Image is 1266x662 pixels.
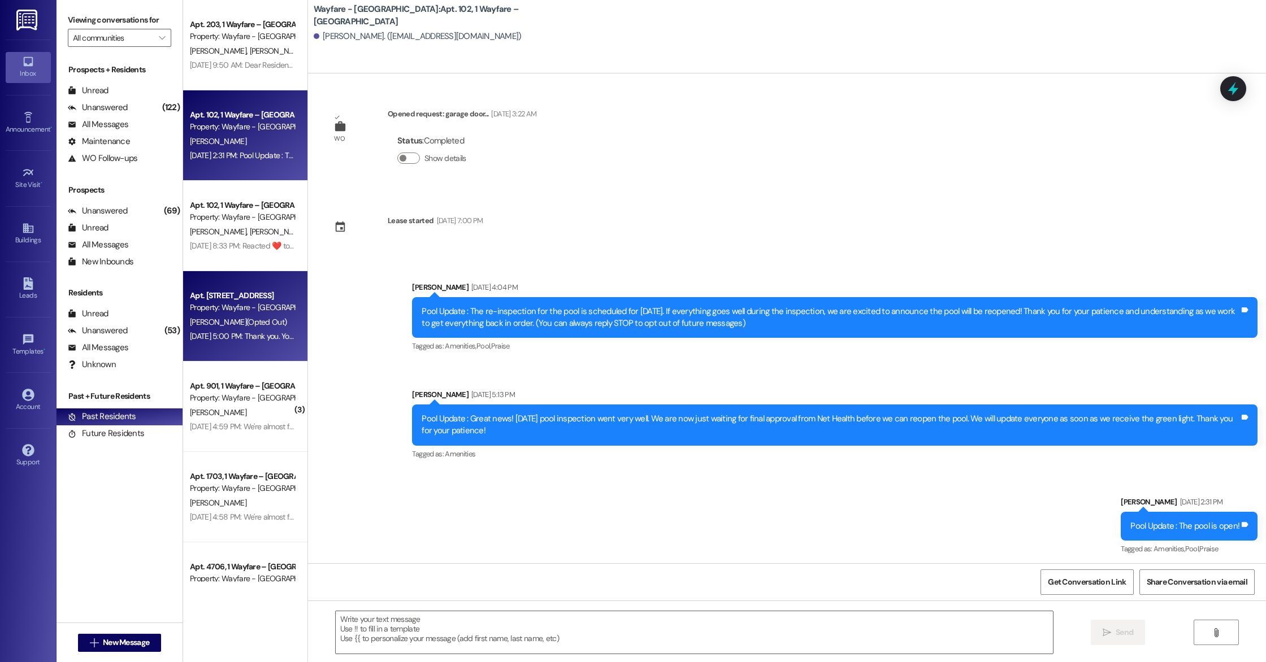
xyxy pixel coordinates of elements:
div: Past + Future Residents [57,390,183,402]
button: Share Conversation via email [1139,569,1255,595]
div: [DATE] 2:31 PM [1177,496,1223,508]
label: Show details [424,153,466,164]
div: All Messages [68,342,128,354]
i:  [1212,628,1220,637]
span: [PERSON_NAME] [190,227,250,237]
div: [DATE] 3:22 AM [488,108,536,120]
div: (69) [161,202,183,220]
div: [DATE] 5:13 PM [469,389,515,400]
a: Inbox [6,52,51,82]
a: Support [6,441,51,471]
div: Property: Wayfare - [GEOGRAPHIC_DATA] [190,302,294,313]
div: Unread [68,308,109,320]
img: ResiDesk Logo [16,10,40,31]
a: Buildings [6,219,51,249]
div: WO [334,133,345,145]
span: [PERSON_NAME] (Opted Out) [190,317,287,327]
div: [DATE] 4:04 PM [469,281,518,293]
div: Apt. 102, 1 Wayfare – [GEOGRAPHIC_DATA] [190,109,294,121]
b: Wayfare - [GEOGRAPHIC_DATA]: Apt. 102, 1 Wayfare – [GEOGRAPHIC_DATA] [314,3,540,28]
button: Send [1091,620,1146,645]
div: WO Follow-ups [68,153,137,164]
div: Apt. 102, 1 Wayfare – [GEOGRAPHIC_DATA] [190,199,294,211]
div: Prospects + Residents [57,64,183,76]
span: [PERSON_NAME] [249,46,306,56]
i:  [1103,628,1111,637]
div: [PERSON_NAME] [412,389,1258,404]
a: Site Visit • [6,163,51,194]
div: New Inbounds [68,256,133,268]
i:  [90,638,98,647]
div: Unread [68,222,109,234]
div: [PERSON_NAME] [412,281,1258,297]
div: Apt. 901, 1 Wayfare – [GEOGRAPHIC_DATA] [190,380,294,392]
div: Pool Update : The re-inspection for the pool is scheduled for [DATE]. If everything goes well dur... [422,306,1239,330]
button: New Message [78,634,162,652]
span: Amenities , [1154,544,1185,554]
div: Past Residents [68,411,136,423]
span: Share Conversation via email [1147,576,1247,588]
span: [PERSON_NAME] [249,227,306,237]
span: • [44,346,45,354]
div: : Completed [397,132,471,150]
div: [DATE] 2:31 PM: Pool Update : The pool is open! [190,150,341,160]
div: Tagged as: [1121,541,1258,557]
div: All Messages [68,119,128,130]
button: Get Conversation Link [1040,569,1133,595]
div: Apt. 203, 1 Wayfare – [GEOGRAPHIC_DATA] [190,19,294,31]
div: Property: Wayfare - [GEOGRAPHIC_DATA] [190,573,294,585]
div: Property: Wayfare - [GEOGRAPHIC_DATA] [190,211,294,223]
div: Tagged as: [412,446,1258,462]
div: Unanswered [68,205,128,217]
div: Property: Wayfare - [GEOGRAPHIC_DATA] [190,482,294,494]
i:  [159,33,165,42]
span: Praise [1199,544,1218,554]
div: Prospects [57,184,183,196]
a: Leads [6,274,51,304]
div: Pool Update : The pool is open! [1130,520,1239,532]
input: All communities [73,29,153,47]
div: Pool Update : Great news! [DATE] pool inspection went very well. We are now just waiting for fina... [422,413,1239,437]
div: Unknown [68,359,116,371]
span: Amenities , [445,341,476,351]
div: (122) [159,99,183,116]
div: Unanswered [68,325,128,337]
span: • [50,124,52,132]
div: Unanswered [68,102,128,114]
div: Property: Wayfare - [GEOGRAPHIC_DATA] [190,31,294,42]
div: Apt. 1703, 1 Wayfare – [GEOGRAPHIC_DATA] [190,471,294,482]
span: [PERSON_NAME] [190,407,246,417]
div: All Messages [68,239,128,251]
div: [DATE] 4:59 PM: We're almost finished replacing air filters throughout the community. The remaini... [190,421,864,432]
div: [DATE] 4:58 PM: We're almost finished replacing air filters throughout the community. The remaini... [190,512,864,522]
div: [PERSON_NAME]. ([EMAIL_ADDRESS][DOMAIN_NAME]) [314,31,522,42]
div: [PERSON_NAME] [1121,496,1258,512]
div: Apt. [STREET_ADDRESS] [190,290,294,302]
div: Residents [57,287,183,299]
a: Templates • [6,330,51,360]
span: Amenities [445,449,475,459]
div: Tagged as: [412,338,1258,354]
div: (53) [162,322,183,339]
div: [DATE] 7:00 PM [434,215,483,227]
span: Pool , [1185,544,1200,554]
div: [DATE] 5:00 PM: Thank you. You will no longer receive texts from this thread. Please reply with '... [190,331,750,341]
div: Opened request: garage door... [388,108,536,124]
label: Viewing conversations for [68,11,171,29]
b: Status [397,135,423,146]
div: Property: Wayfare - [GEOGRAPHIC_DATA] [190,392,294,404]
span: [PERSON_NAME] [190,136,246,146]
span: Send [1116,626,1133,638]
div: Lease started [388,215,434,227]
span: [PERSON_NAME] [190,46,250,56]
span: New Message [103,637,149,648]
div: Property: Wayfare - [GEOGRAPHIC_DATA] [190,121,294,133]
div: Apt. 4706, 1 Wayfare – [GEOGRAPHIC_DATA] [190,561,294,573]
span: Get Conversation Link [1048,576,1126,588]
div: Future Residents [68,428,144,439]
span: [PERSON_NAME] [190,498,246,508]
div: Maintenance [68,136,130,147]
span: Pool , [476,341,491,351]
span: Praise [491,341,510,351]
div: Unread [68,85,109,97]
